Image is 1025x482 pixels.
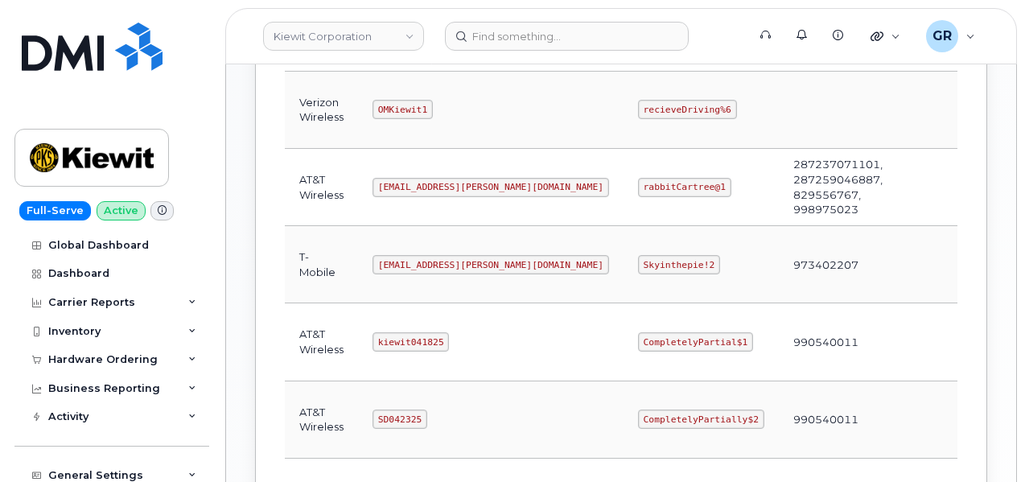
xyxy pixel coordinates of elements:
code: CompletelyPartially$2 [638,410,764,429]
td: AT&T Wireless [285,303,358,381]
div: Quicklinks [859,20,912,52]
code: [EMAIL_ADDRESS][PERSON_NAME][DOMAIN_NAME] [373,178,609,197]
code: OMKiewit1 [373,100,433,119]
a: Kiewit Corporation [263,22,424,51]
td: AT&T Wireless [285,381,358,459]
code: rabbitCartree@1 [638,178,731,197]
span: GR [932,27,952,46]
code: CompletelyPartial$1 [638,332,753,352]
td: 287237071101, 287259046887, 829556767, 998975023 [779,149,897,226]
code: [EMAIL_ADDRESS][PERSON_NAME][DOMAIN_NAME] [373,255,609,274]
div: Gabriel Rains [915,20,986,52]
input: Find something... [445,22,689,51]
code: SD042325 [373,410,427,429]
iframe: Messenger Launcher [955,412,1013,470]
code: recieveDriving%6 [638,100,737,119]
td: AT&T Wireless [285,149,358,226]
td: 990540011 [779,381,897,459]
code: Skyinthepie!2 [638,255,720,274]
td: T-Mobile [285,226,358,303]
td: 990540011 [779,303,897,381]
td: Verizon Wireless [285,72,358,149]
td: 973402207 [779,226,897,303]
code: kiewit041825 [373,332,449,352]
